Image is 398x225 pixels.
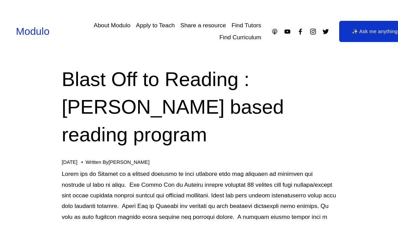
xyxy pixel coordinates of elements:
[16,26,50,37] a: Modulo
[136,19,175,31] a: Apply to Teach
[62,159,77,165] span: [DATE]
[309,28,317,35] a: Instagram
[284,28,291,35] a: YouTube
[297,28,304,35] a: Facebook
[108,159,149,165] a: [PERSON_NAME]
[62,66,336,149] h1: Blast Off to Reading : [PERSON_NAME] based reading program
[181,19,226,31] a: Share a resource
[271,28,278,35] a: Apple Podcasts
[85,159,149,166] div: Written By
[231,19,261,31] a: Find Tutors
[322,28,329,35] a: Twitter
[94,19,130,31] a: About Modulo
[219,31,261,43] a: Find Curriculum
